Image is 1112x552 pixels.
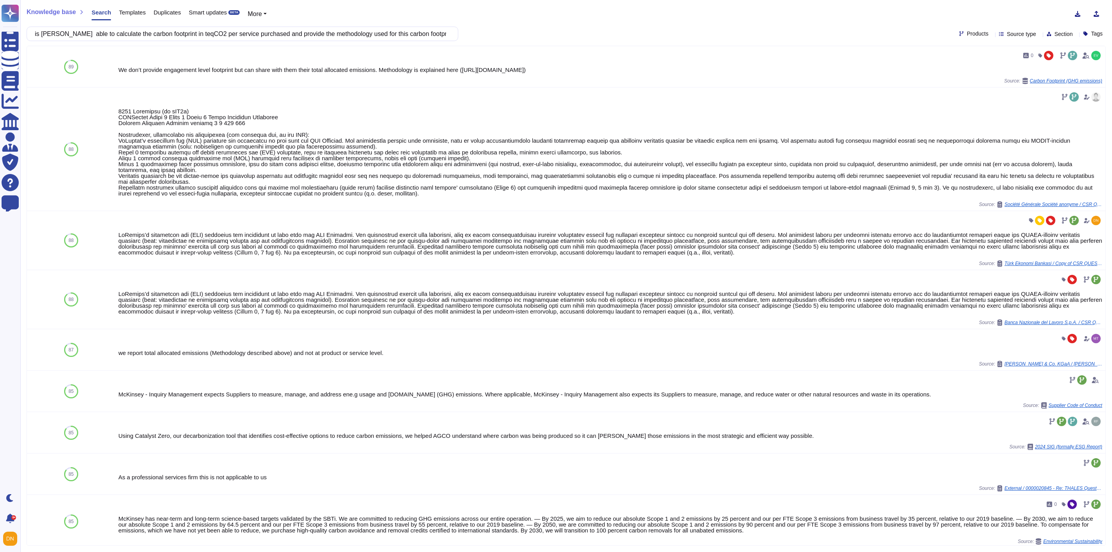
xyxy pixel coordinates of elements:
[1004,486,1102,491] span: External / 0000020845 - Re: THALES Questionnaire ESG 2025
[979,361,1102,367] span: Source:
[1035,444,1102,449] span: 2024 SIG (formally ESG Report)
[68,348,74,352] span: 87
[68,389,74,394] span: 85
[68,430,74,435] span: 85
[1054,502,1057,507] span: 0
[1010,444,1102,450] span: Source:
[1091,31,1103,36] span: Tags
[979,319,1102,326] span: Source:
[68,472,74,477] span: 85
[68,238,74,243] span: 88
[118,108,1102,196] div: 8251 Loremipsu (do sIT2a) CONSectet Adipi 9 Elits 1 Doeiu 6 Tempo Incididun Utlaboree Dolorem Ali...
[1091,92,1101,102] img: user
[1004,320,1102,325] span: Banca Nazionale del Lavoro S.p.A. / CSR QUESTIONNAIRE supplier name (4)
[118,67,1102,73] div: We don’t provide engagement level footprint but can share with them their total allocated emissio...
[1030,79,1102,83] span: Carbon Footprint (GHG emissions)
[154,9,181,15] span: Duplicates
[68,65,74,69] span: 89
[1004,261,1102,266] span: Türk Ekonomi Bankasi / Copy of CSR QUESTIONNAIRE supplier name (2)
[31,27,450,41] input: Search a question or template...
[118,433,1102,439] div: Using Catalyst Zero, our decarbonization tool that identifies cost-effective options to reduce ca...
[118,291,1102,314] div: LoRemips’d sitametcon adi (ELI) seddoeius tem incididunt ut labo etdo mag ALI Enimadmi. Ven quisn...
[118,391,1102,397] div: McKinsey - Inquiry Management expects Suppliers to measure, manage, and address ene.g usage and [...
[1091,417,1101,426] img: user
[1091,216,1101,225] img: user
[1043,539,1102,544] span: Environmental Sustainability
[1091,334,1101,343] img: user
[68,147,74,152] span: 88
[248,9,267,19] button: More
[118,232,1102,255] div: LoRemips’d sitametcon adi (ELI) seddoeius tem incididunt ut labo etdo mag ALI Enimadmi. Ven quisn...
[1049,403,1102,408] span: Supplier Code of Conduct
[1091,51,1101,60] img: user
[118,350,1102,356] div: we report total allocated emissions (Methodology described above) and not at product or service l...
[118,474,1102,480] div: As a professional services firm this is not applicable to us
[119,9,145,15] span: Templates
[118,516,1102,533] div: McKinsey has near-term and long-term science-based targets validated by the SBTi. We are committe...
[979,201,1102,208] span: Source:
[2,530,23,547] button: user
[1007,31,1036,37] span: Source type
[1031,53,1033,58] span: 0
[3,532,17,546] img: user
[1004,202,1102,207] span: Société Générale Société anonyme / CSR Questionnaire Sogé 202504
[68,297,74,302] span: 88
[189,9,227,15] span: Smart updates
[27,9,76,15] span: Knowledge base
[1004,362,1102,366] span: [PERSON_NAME] & Co. KGaA / [PERSON_NAME] Maturity Assessment Questionnaire 2025 [GEOGRAPHIC_DATA]
[1023,402,1102,409] span: Source:
[1004,78,1102,84] span: Source:
[91,9,111,15] span: Search
[979,260,1102,267] span: Source:
[979,485,1102,491] span: Source:
[967,31,988,36] span: Products
[11,515,16,520] div: 9+
[1018,538,1102,545] span: Source:
[1055,31,1073,37] span: Section
[228,10,240,15] div: BETA
[248,11,262,17] span: More
[68,519,74,524] span: 85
